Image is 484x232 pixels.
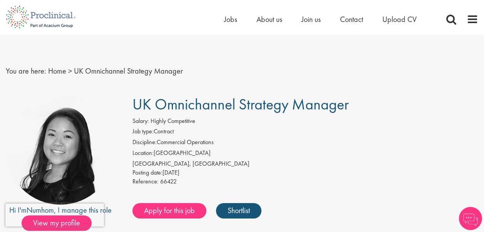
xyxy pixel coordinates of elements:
[459,207,482,230] img: Chatbot
[132,138,478,149] li: Commercial Operations
[132,138,157,147] label: Discipline:
[22,217,99,227] a: View my profile
[132,168,162,177] span: Posting date:
[132,203,206,219] a: Apply for this job
[132,160,478,168] div: [GEOGRAPHIC_DATA], [GEOGRAPHIC_DATA]
[382,14,417,24] a: Upload CV
[132,149,154,158] label: Location:
[132,168,478,177] div: [DATE]
[151,117,195,125] span: Highly Competitive
[5,203,104,227] iframe: reCAPTCHA
[301,14,321,24] a: Join us
[48,66,66,76] a: breadcrumb link
[132,117,149,126] label: Salary:
[68,66,72,76] span: >
[6,66,46,76] span: You are here:
[132,149,478,160] li: [GEOGRAPHIC_DATA]
[160,177,177,185] span: 66422
[132,127,154,136] label: Job type:
[132,94,349,114] span: UK Omnichannel Strategy Manager
[224,14,237,24] a: Jobs
[132,127,478,138] li: Contract
[216,203,261,219] a: Shortlist
[340,14,363,24] a: Contact
[6,96,115,205] img: imeage of recruiter Numhom Sudsok
[256,14,282,24] a: About us
[74,66,183,76] span: UK Omnichannel Strategy Manager
[132,177,159,186] label: Reference:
